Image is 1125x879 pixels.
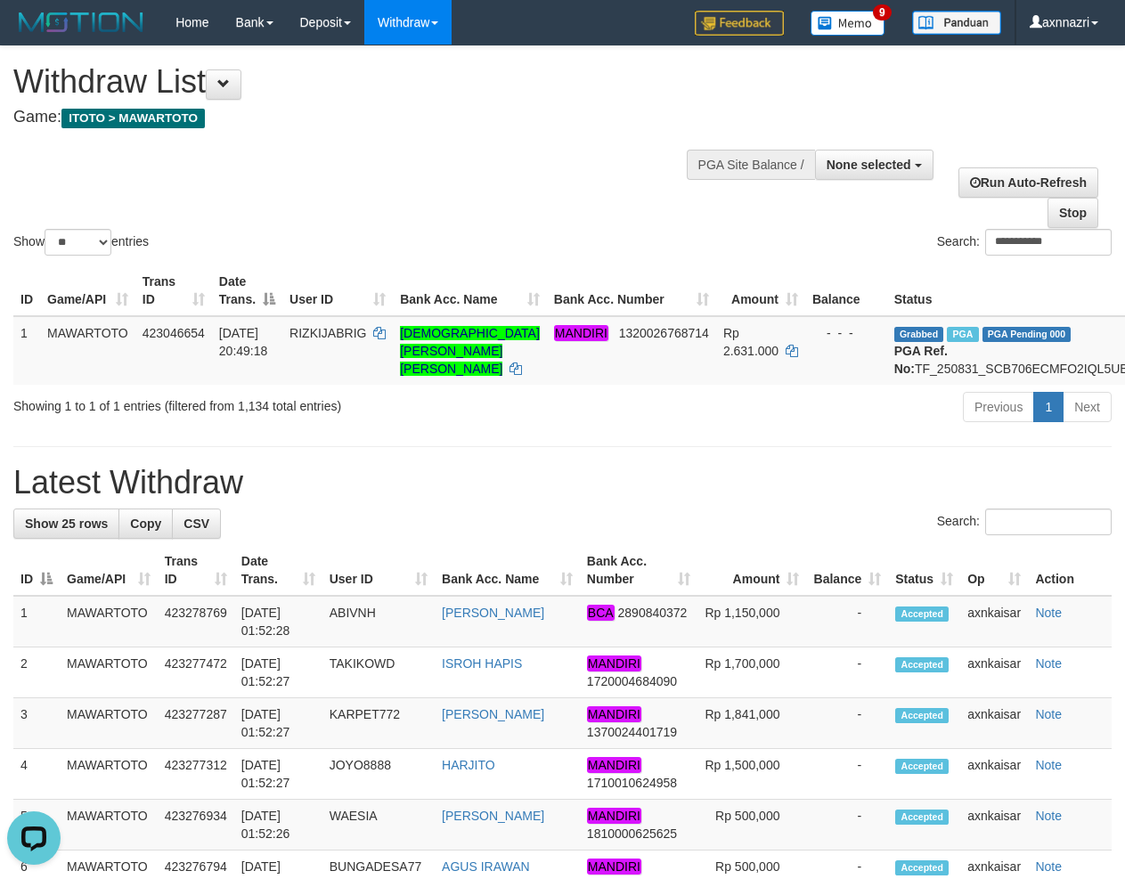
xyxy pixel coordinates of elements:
td: [DATE] 01:52:27 [234,698,322,749]
em: MANDIRI [587,706,641,722]
td: [DATE] 01:52:26 [234,800,322,851]
td: axnkaisar [960,800,1028,851]
td: [DATE] 01:52:27 [234,749,322,800]
a: Note [1035,656,1062,671]
th: Game/API: activate to sort column ascending [60,545,158,596]
a: Note [1035,707,1062,721]
td: 4 [13,749,60,800]
td: - [806,698,888,749]
span: Copy 1370024401719 to clipboard [587,725,677,739]
th: Balance [805,265,887,316]
td: MAWARTOTO [60,698,158,749]
em: MANDIRI [554,325,608,341]
span: Rp 2.631.000 [723,326,779,358]
a: Run Auto-Refresh [958,167,1098,198]
label: Search: [937,229,1112,256]
div: Showing 1 to 1 of 1 entries (filtered from 1,134 total entries) [13,390,455,415]
td: axnkaisar [960,698,1028,749]
td: JOYO8888 [322,749,435,800]
a: [DEMOGRAPHIC_DATA][PERSON_NAME] [PERSON_NAME] [400,326,540,376]
span: Copy [130,517,161,531]
a: AGUS IRAWAN [442,859,530,874]
span: Copy 1720004684090 to clipboard [587,674,677,688]
td: MAWARTOTO [60,749,158,800]
span: RIZKIJABRIG [289,326,366,340]
td: Rp 500,000 [697,800,807,851]
span: Copy 1810000625625 to clipboard [587,826,677,841]
em: MANDIRI [587,757,641,773]
span: [DATE] 20:49:18 [219,326,268,358]
td: Rp 1,841,000 [697,698,807,749]
button: None selected [815,150,933,180]
span: ITOTO > MAWARTOTO [61,109,205,128]
em: MANDIRI [587,808,641,824]
td: - [806,596,888,647]
a: Stop [1048,198,1098,228]
span: 9 [873,4,892,20]
th: Status: activate to sort column ascending [888,545,960,596]
img: panduan.png [912,11,1001,35]
td: 1 [13,316,40,385]
td: Rp 1,500,000 [697,749,807,800]
td: Rp 1,150,000 [697,596,807,647]
td: 1 [13,596,60,647]
td: - [806,749,888,800]
a: Note [1035,606,1062,620]
a: Previous [963,392,1034,422]
td: MAWARTOTO [40,316,135,385]
span: Accepted [895,708,949,723]
span: Accepted [895,606,949,622]
h1: Withdraw List [13,64,732,100]
td: [DATE] 01:52:27 [234,647,322,698]
a: CSV [172,509,221,539]
th: Bank Acc. Number: activate to sort column ascending [580,545,697,596]
span: Accepted [895,810,949,825]
a: Note [1035,859,1062,874]
td: 423278769 [158,596,234,647]
a: Note [1035,758,1062,772]
input: Search: [985,509,1112,535]
th: ID [13,265,40,316]
th: Date Trans.: activate to sort column ascending [234,545,322,596]
th: Bank Acc. Name: activate to sort column ascending [435,545,580,596]
img: MOTION_logo.png [13,9,149,36]
td: 3 [13,698,60,749]
th: Date Trans.: activate to sort column descending [212,265,282,316]
th: Amount: activate to sort column ascending [716,265,805,316]
a: 1 [1033,392,1064,422]
th: Action [1028,545,1112,596]
td: MAWARTOTO [60,596,158,647]
a: [PERSON_NAME] [442,606,544,620]
span: Accepted [895,860,949,875]
td: MAWARTOTO [60,647,158,698]
button: Open LiveChat chat widget [7,7,61,61]
th: Trans ID: activate to sort column ascending [158,545,234,596]
span: Accepted [895,657,949,672]
span: Copy 1320026768714 to clipboard [619,326,709,340]
span: Grabbed [894,327,944,342]
div: - - - [812,324,880,342]
input: Search: [985,229,1112,256]
a: Copy [118,509,173,539]
th: Op: activate to sort column ascending [960,545,1028,596]
td: axnkaisar [960,647,1028,698]
th: Amount: activate to sort column ascending [697,545,807,596]
td: 423277472 [158,647,234,698]
h4: Game: [13,109,732,126]
span: CSV [183,517,209,531]
a: Show 25 rows [13,509,119,539]
th: ID: activate to sort column descending [13,545,60,596]
img: Button%20Memo.svg [811,11,885,36]
td: WAESIA [322,800,435,851]
div: PGA Site Balance / [687,150,815,180]
td: - [806,800,888,851]
em: BCA [587,605,615,621]
img: Feedback.jpg [695,11,784,36]
a: Next [1063,392,1112,422]
span: Accepted [895,759,949,774]
span: 423046654 [143,326,205,340]
th: User ID: activate to sort column ascending [282,265,393,316]
td: 423277287 [158,698,234,749]
th: User ID: activate to sort column ascending [322,545,435,596]
td: 2 [13,647,60,698]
